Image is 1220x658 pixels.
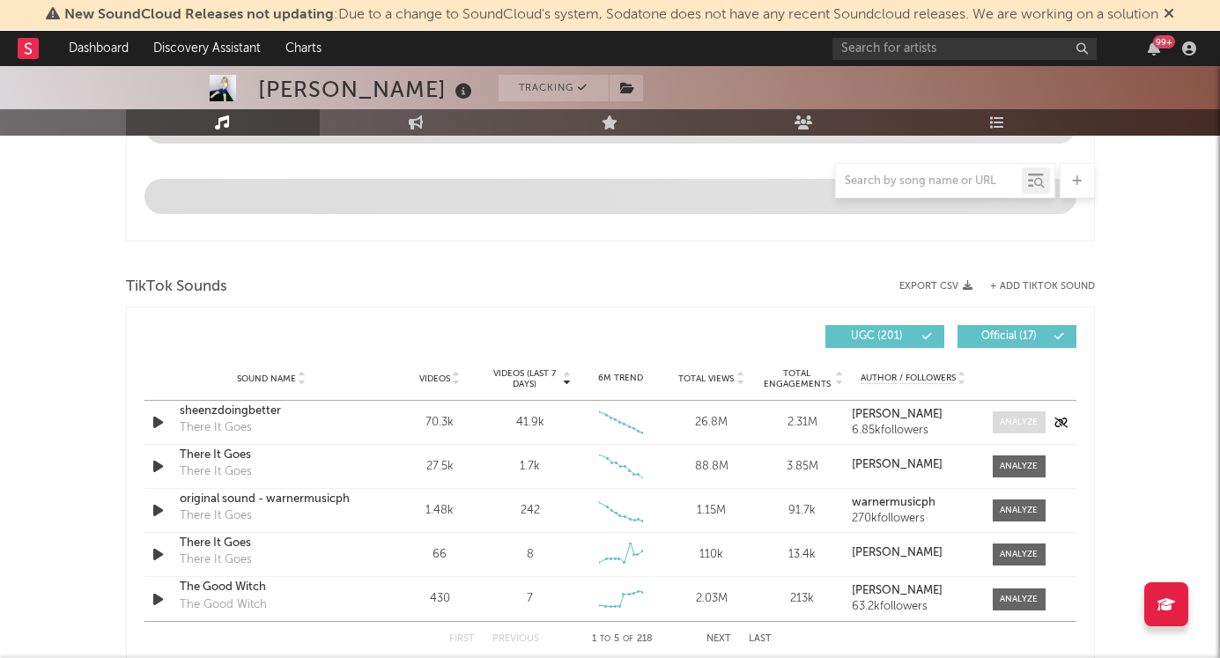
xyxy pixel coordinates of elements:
[852,425,974,437] div: 6.85k followers
[399,414,481,432] div: 70.3k
[64,8,334,22] span: New SoundCloud Releases not updating
[670,546,752,564] div: 110k
[761,590,843,608] div: 213k
[180,403,364,420] a: sheenzdoingbetter
[761,414,843,432] div: 2.31M
[761,458,843,476] div: 3.85M
[419,373,450,384] span: Videos
[273,31,334,66] a: Charts
[399,458,481,476] div: 27.5k
[990,282,1095,292] button: + Add TikTok Sound
[258,75,477,104] div: [PERSON_NAME]
[852,601,974,613] div: 63.2k followers
[180,447,364,464] a: There It Goes
[180,535,364,552] a: There It Goes
[600,635,610,643] span: to
[489,368,560,389] span: Videos (last 7 days)
[852,459,974,471] a: [PERSON_NAME]
[521,502,540,520] div: 242
[678,373,734,384] span: Total Views
[706,634,731,644] button: Next
[180,507,252,525] div: There It Goes
[749,634,772,644] button: Last
[64,8,1158,22] span: : Due to a change to SoundCloud's system, Sodatone does not have any recent Soundcloud releases. ...
[1148,41,1160,55] button: 99+
[836,174,1022,189] input: Search by song name or URL
[852,585,943,596] strong: [PERSON_NAME]
[852,409,943,420] strong: [PERSON_NAME]
[852,459,943,470] strong: [PERSON_NAME]
[837,331,918,342] span: UGC ( 201 )
[580,372,662,385] div: 6M Trend
[527,546,534,564] div: 8
[852,497,935,508] strong: warnermusicph
[399,502,481,520] div: 1.48k
[852,409,974,421] a: [PERSON_NAME]
[1153,35,1175,48] div: 99 +
[56,31,141,66] a: Dashboard
[492,634,539,644] button: Previous
[670,590,752,608] div: 2.03M
[969,331,1050,342] span: Official ( 17 )
[141,31,273,66] a: Discovery Assistant
[852,497,974,509] a: warnermusicph
[520,458,540,476] div: 1.7k
[761,502,843,520] div: 91.7k
[670,414,752,432] div: 26.8M
[237,373,296,384] span: Sound Name
[399,546,481,564] div: 66
[761,546,843,564] div: 13.4k
[861,373,956,384] span: Author / Followers
[670,458,752,476] div: 88.8M
[972,282,1095,292] button: + Add TikTok Sound
[852,547,943,558] strong: [PERSON_NAME]
[126,277,227,298] span: TikTok Sounds
[180,551,252,569] div: There It Goes
[527,590,533,608] div: 7
[180,579,364,596] a: The Good Witch
[180,596,267,614] div: The Good Witch
[832,38,1097,60] input: Search for artists
[623,635,633,643] span: of
[670,502,752,520] div: 1.15M
[180,419,252,437] div: There It Goes
[852,585,974,597] a: [PERSON_NAME]
[180,463,252,481] div: There It Goes
[499,75,609,101] button: Tracking
[1164,8,1174,22] span: Dismiss
[399,590,481,608] div: 430
[852,513,974,525] div: 270k followers
[825,325,944,348] button: UGC(201)
[180,491,364,508] a: original sound - warnermusicph
[449,634,475,644] button: First
[574,629,671,650] div: 1 5 218
[761,368,832,389] span: Total Engagements
[516,414,544,432] div: 41.9k
[899,281,972,292] button: Export CSV
[958,325,1076,348] button: Official(17)
[852,547,974,559] a: [PERSON_NAME]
